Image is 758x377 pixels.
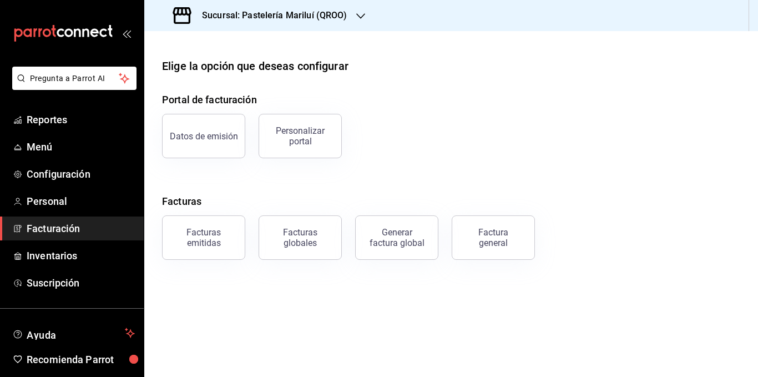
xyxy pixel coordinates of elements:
div: Facturas emitidas [169,227,238,248]
button: open_drawer_menu [122,29,131,38]
span: Facturación [27,221,135,236]
button: Facturas globales [259,215,342,260]
a: Pregunta a Parrot AI [8,81,137,92]
span: Configuración [27,167,135,182]
div: Factura general [466,227,521,248]
button: Facturas emitidas [162,215,245,260]
span: Reportes [27,112,135,127]
span: Pregunta a Parrot AI [30,73,119,84]
span: Inventarios [27,248,135,263]
h4: Facturas [162,194,740,209]
span: Recomienda Parrot [27,352,135,367]
span: Ayuda [27,326,120,340]
div: Datos de emisión [170,131,238,142]
div: Personalizar portal [266,125,335,147]
span: Suscripción [27,275,135,290]
div: Elige la opción que deseas configurar [162,58,348,74]
button: Generar factura global [355,215,438,260]
span: Menú [27,139,135,154]
span: Personal [27,194,135,209]
div: Facturas globales [266,227,335,248]
button: Personalizar portal [259,114,342,158]
h3: Sucursal: Pastelería Mariluí (QROO) [193,9,347,22]
h4: Portal de facturación [162,92,740,107]
div: Generar factura global [369,227,425,248]
button: Datos de emisión [162,114,245,158]
button: Pregunta a Parrot AI [12,67,137,90]
button: Factura general [452,215,535,260]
